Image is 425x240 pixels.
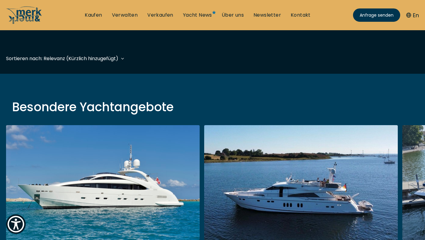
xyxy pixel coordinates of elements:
[406,11,419,19] button: En
[85,12,102,18] a: Kaufen
[353,8,400,22] a: Anfrage senden
[253,12,281,18] a: Newsletter
[147,12,173,18] a: Verkaufen
[360,12,394,18] span: Anfrage senden
[183,12,212,18] a: Yacht News
[222,12,244,18] a: Über uns
[6,214,26,234] button: Show Accessibility Preferences
[6,55,118,62] div: Sortieren nach: Relevanz (Kürzlich hinzugefügt)
[112,12,138,18] a: Verwalten
[291,12,311,18] a: Kontakt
